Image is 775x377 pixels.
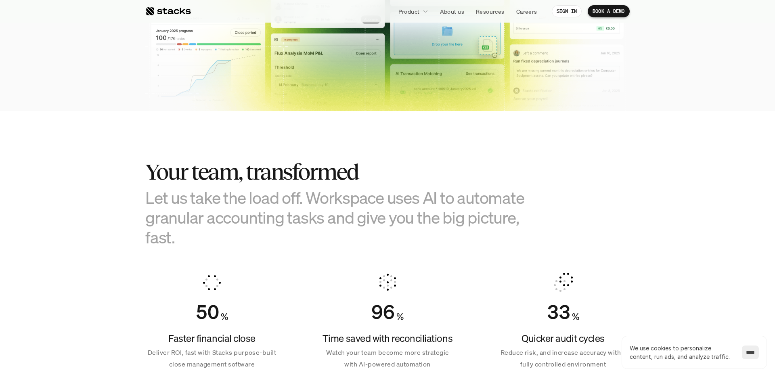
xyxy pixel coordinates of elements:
[145,188,549,247] h3: Let us take the load off. Workspace uses AI to automate granular accounting tasks and give you th...
[145,332,279,346] h4: Faster financial close
[321,347,454,370] p: Watch your team become more strategic with AI-powered automation
[476,7,505,16] p: Resources
[511,4,542,19] a: Careers
[496,332,630,346] h4: Quicker audit cycles
[547,300,570,324] div: Counter ends at 33
[95,187,131,193] a: Privacy Policy
[552,5,582,17] a: SIGN IN
[572,310,579,324] h4: %
[196,300,219,324] div: Counter ends at 50
[496,347,630,370] p: Reduce risk, and increase accuracy with a fully controlled environment
[145,159,549,184] h2: Your team, transformed
[593,8,625,14] p: BOOK A DEMO
[516,7,537,16] p: Careers
[221,310,228,324] h4: %
[588,5,630,17] a: BOOK A DEMO
[398,7,420,16] p: Product
[471,4,509,19] a: Resources
[435,4,469,19] a: About us
[440,7,464,16] p: About us
[630,344,734,361] p: We use cookies to personalize content, run ads, and analyze traffic.
[321,332,454,346] h4: Time saved with reconciliations
[396,310,404,324] h4: %
[557,8,577,14] p: SIGN IN
[145,347,279,370] p: Deliver ROI, fast with Stacks purpose-built close management software
[371,300,395,324] div: Counter ends at 96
